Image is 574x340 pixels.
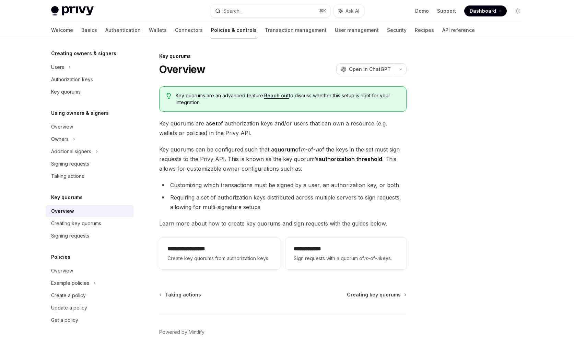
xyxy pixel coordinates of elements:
button: Ask AI [334,5,364,17]
button: Toggle dark mode [512,5,523,16]
h5: Key quorums [51,193,83,202]
a: Security [387,22,407,38]
span: Ask AI [345,8,359,14]
div: Taking actions [51,172,84,180]
button: Open in ChatGPT [336,63,395,75]
span: Creating key quorums [347,291,401,298]
div: Overview [51,123,73,131]
a: Transaction management [265,22,327,38]
a: Overview [46,205,133,217]
a: Taking actions [160,291,201,298]
li: Customizing which transactions must be signed by a user, an authorization key, or both [159,180,407,190]
div: Authorization keys [51,75,93,84]
span: Dashboard [470,8,496,14]
h1: Overview [159,63,206,75]
div: Key quorums [51,88,81,96]
span: Open in ChatGPT [349,66,391,73]
em: m [301,146,305,153]
a: Authentication [105,22,141,38]
a: API reference [442,22,475,38]
div: Additional signers [51,147,91,156]
a: Overview [46,121,133,133]
span: Sign requests with a quorum of -of- keys. [294,254,398,263]
a: Overview [46,265,133,277]
span: ⌘ K [319,8,326,14]
div: Example policies [51,279,89,287]
a: Basics [81,22,97,38]
a: Create a policy [46,289,133,302]
div: Overview [51,207,74,215]
div: Create a policy [51,291,86,300]
a: Signing requests [46,158,133,170]
div: Overview [51,267,73,275]
a: Get a policy [46,314,133,326]
h5: Using owners & signers [51,109,109,117]
div: Owners [51,135,69,143]
a: Powered by Mintlify [159,329,204,336]
a: Recipes [415,22,434,38]
span: Create key quorums from authorization keys. [167,254,272,263]
strong: authorization threshold [318,156,382,162]
a: Taking actions [46,170,133,182]
a: Authorization keys [46,73,133,86]
span: Key quorums are an advanced feature. to discuss whether this setup is right for your integration. [176,92,399,106]
div: Signing requests [51,160,89,168]
div: Creating key quorums [51,219,101,228]
a: Dashboard [464,5,507,16]
div: Key quorums [159,53,407,60]
div: Update a policy [51,304,87,312]
a: Creating key quorums [347,291,406,298]
em: n [377,255,380,261]
div: Signing requests [51,232,89,240]
span: Learn more about how to create key quorums and sign requests with the guides below. [159,219,407,228]
a: Key quorums [46,86,133,98]
span: Key quorums are a of authorization keys and/or users that can own a resource (e.g. wallets or pol... [159,119,407,138]
span: Taking actions [165,291,201,298]
a: Update a policy [46,302,133,314]
a: Reach out [264,93,289,99]
a: User management [335,22,379,38]
a: Support [437,8,456,14]
em: m [364,255,368,261]
button: Search...⌘K [210,5,330,17]
svg: Tip [166,93,171,99]
div: Search... [223,7,243,15]
strong: set [209,120,218,127]
h5: Policies [51,253,70,261]
span: Key quorums can be configured such that a of -of- of the keys in the set must sign requests to th... [159,145,407,173]
img: light logo [51,6,94,16]
div: Get a policy [51,316,78,324]
a: Connectors [175,22,203,38]
a: Welcome [51,22,73,38]
li: Requiring a set of authorization keys distributed across multiple servers to sign requests, allow... [159,193,407,212]
div: Users [51,63,64,71]
a: Demo [415,8,429,14]
a: Creating key quorums [46,217,133,230]
a: Policies & controls [211,22,257,38]
a: Signing requests [46,230,133,242]
em: n [316,146,319,153]
strong: quorum [274,146,295,153]
h5: Creating owners & signers [51,49,116,58]
a: Wallets [149,22,167,38]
